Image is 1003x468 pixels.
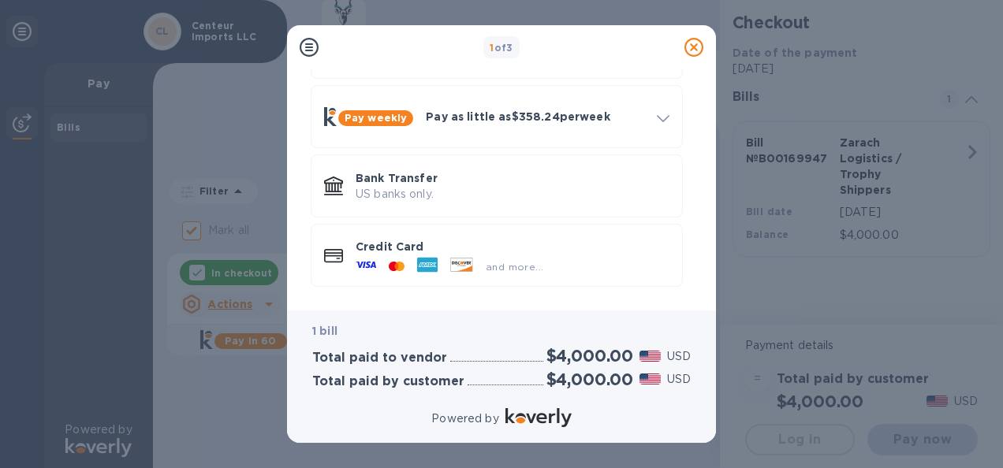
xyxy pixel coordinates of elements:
[546,370,633,389] h2: $4,000.00
[426,109,644,124] p: Pay as little as $358.24 per week
[490,42,494,54] span: 1
[312,351,447,366] h3: Total paid to vendor
[667,348,691,365] p: USD
[490,42,513,54] b: of 3
[639,373,661,384] img: USD
[546,346,633,366] h2: $4,000.00
[356,186,669,202] p: US banks only.
[312,325,337,337] b: 1 bill
[667,371,691,388] p: USD
[486,261,543,273] span: and more...
[345,112,407,124] b: Pay weekly
[312,374,464,389] h3: Total paid by customer
[639,351,661,362] img: USD
[356,170,669,186] p: Bank Transfer
[431,410,498,427] p: Powered by
[505,408,572,427] img: Logo
[356,239,669,254] p: Credit Card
